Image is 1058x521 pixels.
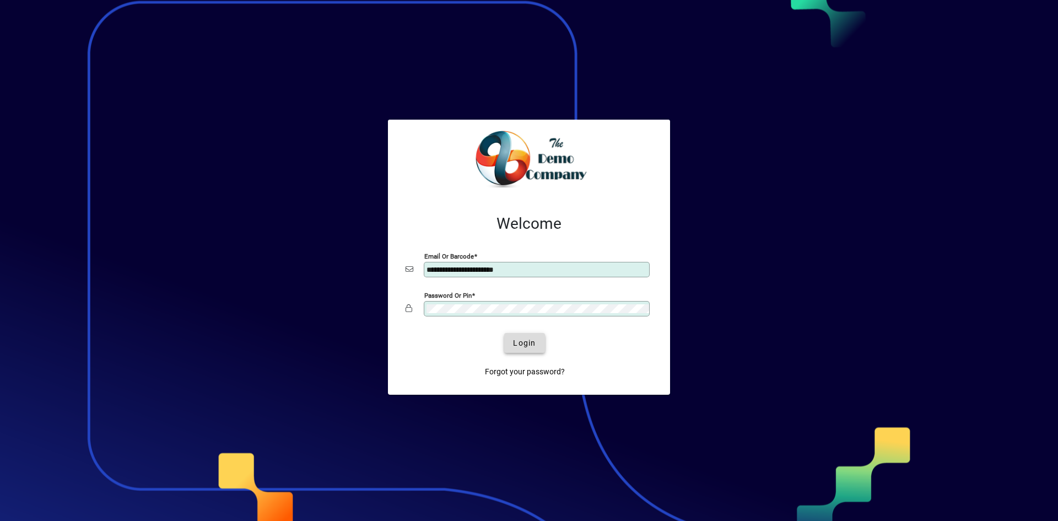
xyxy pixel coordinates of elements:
button: Login [504,333,544,353]
mat-label: Password or Pin [424,292,472,299]
mat-label: Email or Barcode [424,253,474,260]
a: Forgot your password? [481,362,569,382]
span: Login [513,337,536,349]
h2: Welcome [406,214,652,233]
span: Forgot your password? [485,366,565,378]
